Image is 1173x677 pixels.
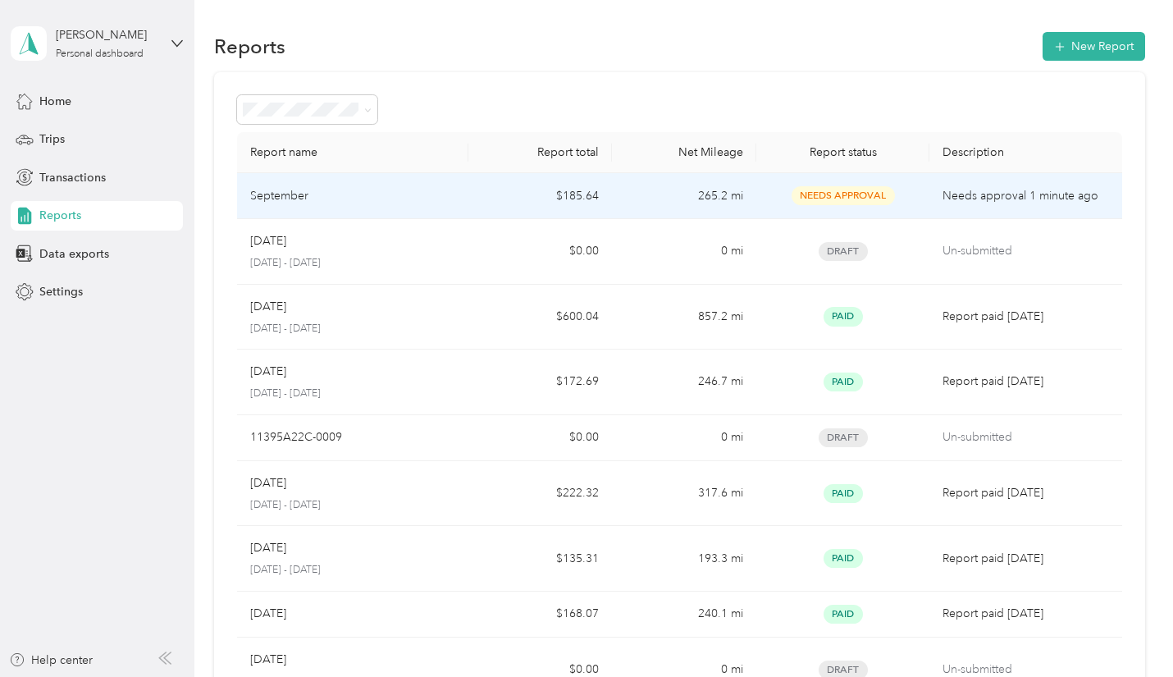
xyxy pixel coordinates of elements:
th: Report name [237,132,468,173]
span: Data exports [39,245,109,263]
p: Report paid [DATE] [943,373,1108,391]
span: Paid [824,549,863,568]
span: Transactions [39,169,106,186]
td: $600.04 [468,285,613,350]
p: [DATE] [250,605,286,623]
span: Needs Approval [792,186,895,205]
p: [DATE] [250,474,286,492]
th: Report total [468,132,613,173]
p: [DATE] - [DATE] [250,256,454,271]
td: 0 mi [612,219,756,285]
td: $135.31 [468,526,613,592]
td: $222.32 [468,461,613,527]
td: 265.2 mi [612,173,756,219]
p: Report paid [DATE] [943,605,1108,623]
span: Draft [819,242,868,261]
p: [DATE] [250,539,286,557]
div: Report status [769,145,916,159]
td: $168.07 [468,592,613,638]
p: [DATE] [250,298,286,316]
span: Draft [819,428,868,447]
p: [DATE] - [DATE] [250,387,454,401]
td: 246.7 mi [612,350,756,415]
button: Help center [9,652,93,669]
p: [DATE] [250,232,286,250]
td: $185.64 [468,173,613,219]
td: 317.6 mi [612,461,756,527]
span: Paid [824,307,863,326]
p: [DATE] [250,651,286,669]
span: Settings [39,283,83,300]
span: Paid [824,484,863,503]
th: Description [929,132,1121,173]
span: Reports [39,207,81,224]
td: 857.2 mi [612,285,756,350]
div: [PERSON_NAME] [56,26,158,43]
span: Paid [824,605,863,624]
p: Needs approval 1 minute ago [943,187,1108,205]
h1: Reports [214,38,285,55]
p: [DATE] - [DATE] [250,498,454,513]
div: Personal dashboard [56,49,144,59]
td: 193.3 mi [612,526,756,592]
p: Report paid [DATE] [943,308,1108,326]
td: $0.00 [468,219,613,285]
p: [DATE] - [DATE] [250,563,454,578]
p: [DATE] [250,363,286,381]
p: Report paid [DATE] [943,550,1108,568]
span: Home [39,93,71,110]
p: Un-submitted [943,242,1108,260]
td: 240.1 mi [612,592,756,638]
p: Report paid [DATE] [943,484,1108,502]
th: Net Mileage [612,132,756,173]
p: 11395A22C-0009 [250,428,342,446]
p: [DATE] - [DATE] [250,322,454,336]
span: Trips [39,130,65,148]
p: September [250,187,308,205]
span: Paid [824,373,863,391]
button: New Report [1043,32,1145,61]
td: 0 mi [612,415,756,461]
td: $172.69 [468,350,613,415]
td: $0.00 [468,415,613,461]
iframe: Everlance-gr Chat Button Frame [1081,585,1173,677]
p: Un-submitted [943,428,1108,446]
